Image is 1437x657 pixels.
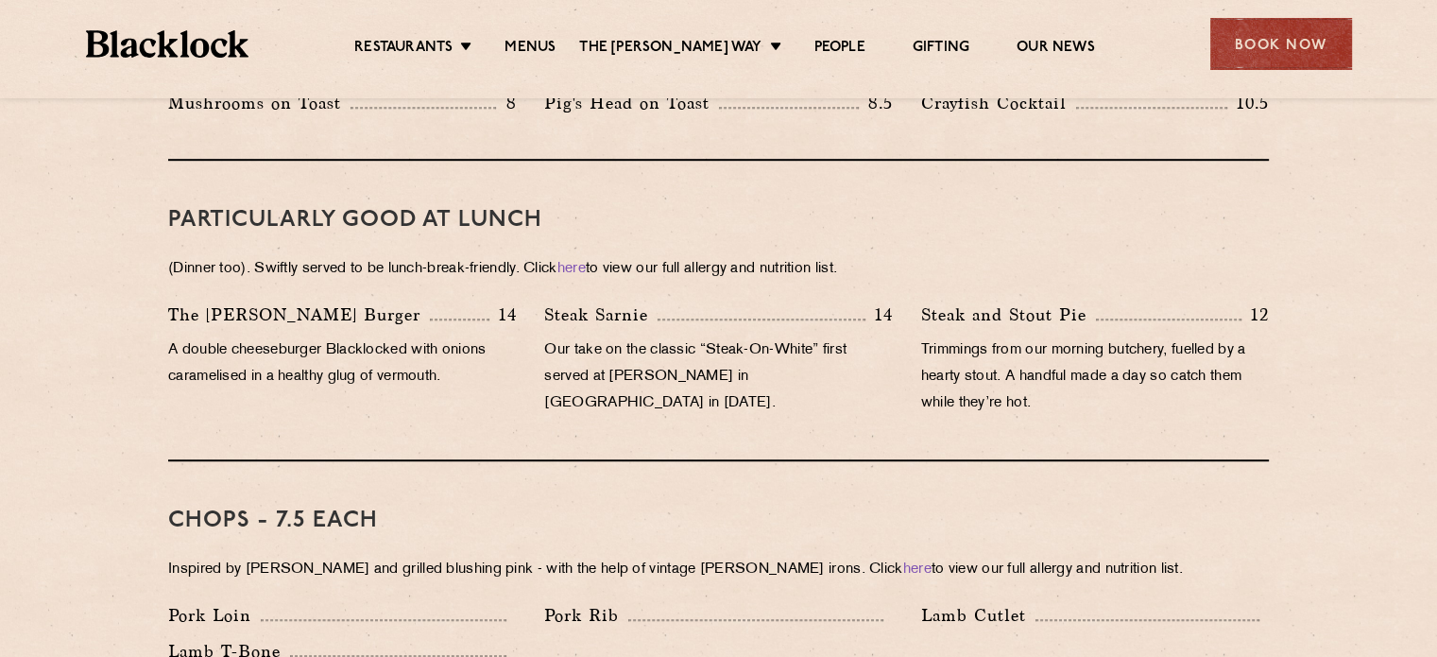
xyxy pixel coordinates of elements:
p: Steak and Stout Pie [921,302,1096,328]
p: 10.5 [1227,91,1269,115]
p: Pork Rib [544,602,628,629]
a: Our News [1017,39,1095,60]
p: 14 [489,303,517,327]
p: (Dinner too). Swiftly served to be lunch-break-friendly. Click to view our full allergy and nutri... [168,256,1269,283]
p: 12 [1241,303,1269,327]
p: Our take on the classic “Steak-On-White” first served at [PERSON_NAME] in [GEOGRAPHIC_DATA] in [D... [544,337,892,417]
p: 8 [496,91,516,115]
a: Restaurants [354,39,453,60]
h3: PARTICULARLY GOOD AT LUNCH [168,208,1269,233]
p: 14 [865,303,893,327]
a: here [903,562,932,577]
p: A double cheeseburger Blacklocked with onions caramelised in a healthy glug of vermouth. [168,337,516,390]
a: People [814,39,865,60]
p: Pork Loin [168,602,261,629]
div: Book Now [1210,18,1352,70]
p: 8.5 [859,91,893,115]
img: BL_Textured_Logo-footer-cropped.svg [86,30,249,58]
a: Menus [505,39,556,60]
p: Pig's Head on Toast [544,90,719,116]
p: Lamb Cutlet [921,602,1035,629]
p: The [PERSON_NAME] Burger [168,302,430,328]
p: Mushrooms on Toast [168,90,351,116]
p: Trimmings from our morning butchery, fuelled by a hearty stout. A handful made a day so catch the... [921,337,1269,417]
h3: Chops - 7.5 each [168,509,1269,533]
a: Gifting [913,39,969,60]
p: Inspired by [PERSON_NAME] and grilled blushing pink - with the help of vintage [PERSON_NAME] iron... [168,557,1269,583]
p: Steak Sarnie [544,302,658,328]
p: Crayfish Cocktail [921,90,1076,116]
a: The [PERSON_NAME] Way [579,39,761,60]
a: here [557,262,586,276]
